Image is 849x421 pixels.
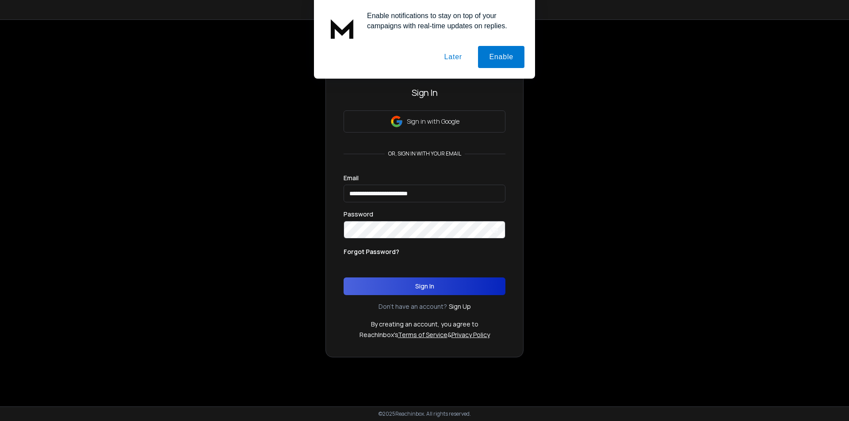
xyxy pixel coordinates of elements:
p: Don't have an account? [379,302,447,311]
a: Privacy Policy [451,330,490,339]
h3: Sign In [344,87,505,99]
div: Enable notifications to stay on top of your campaigns with real-time updates on replies. [360,11,524,31]
button: Sign in with Google [344,110,505,133]
label: Password [344,211,373,217]
p: Forgot Password? [344,247,399,256]
p: or, sign in with your email [385,150,465,157]
label: Email [344,175,359,181]
button: Enable [478,46,524,68]
p: © 2025 Reachinbox. All rights reserved. [379,410,471,417]
button: Later [433,46,473,68]
p: Sign in with Google [407,117,459,126]
img: notification icon [325,11,360,46]
a: Sign Up [449,302,471,311]
p: By creating an account, you agree to [371,320,478,329]
button: Sign In [344,277,505,295]
a: Terms of Service [398,330,447,339]
p: ReachInbox's & [359,330,490,339]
